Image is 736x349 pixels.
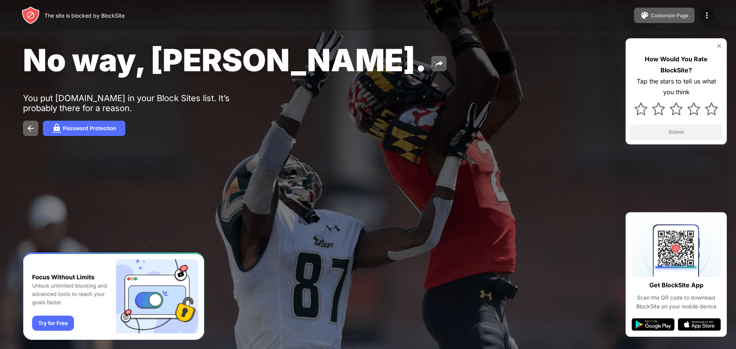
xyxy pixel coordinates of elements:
img: google-play.svg [632,318,675,331]
img: star.svg [705,102,718,115]
div: Get BlockSite App [649,280,703,291]
img: qrcode.svg [632,218,721,277]
img: app-store.svg [678,318,721,331]
span: No way, [PERSON_NAME]. [23,41,427,79]
div: Customize Page [651,13,688,18]
img: star.svg [670,102,683,115]
img: pallet.svg [640,11,649,20]
img: star.svg [652,102,665,115]
div: The site is blocked by BlockSite [44,12,125,19]
img: share.svg [434,59,444,68]
button: Customize Page [634,8,695,23]
button: Submit [630,125,722,140]
iframe: Banner [23,252,204,340]
img: star.svg [687,102,700,115]
div: How Would You Rate BlockSite? [630,54,722,76]
img: password.svg [52,124,61,133]
img: menu-icon.svg [702,11,711,20]
img: star.svg [634,102,647,115]
img: header-logo.svg [21,6,40,25]
img: rate-us-close.svg [716,43,722,49]
img: back.svg [26,124,35,133]
button: Password Protection [43,121,125,136]
div: Scan the QR code to download BlockSite on your mobile device [632,293,721,311]
div: Tap the stars to tell us what you think [630,76,722,98]
div: You put [DOMAIN_NAME] in your Block Sites list. It’s probably there for a reason. [23,93,260,113]
div: Password Protection [63,125,116,131]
